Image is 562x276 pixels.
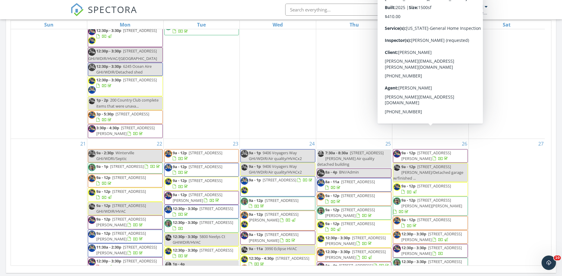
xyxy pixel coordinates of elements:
span: 8a - 4p [325,169,337,175]
a: Saturday [502,20,512,29]
a: 9a - 12p [STREET_ADDRESS][PERSON_NAME] [88,215,163,229]
a: 3p - 5:30p [STREET_ADDRESS] [96,111,149,122]
a: 12:30p - 3:30p [STREET_ADDRESS][PERSON_NAME] [401,245,462,256]
span: [STREET_ADDRESS][PERSON_NAME] [96,125,155,136]
img: kyle_2024_closeup.jpg [241,187,248,194]
a: 9a - 12p [STREET_ADDRESS][PERSON_NAME][PERSON_NAME] [393,196,468,216]
a: Go to September 22, 2025 [156,139,163,149]
img: nick_2024.jpg [88,258,96,266]
span: BNI/Admin [339,169,359,175]
a: SPECTORA [70,8,137,21]
input: Search everything... [285,4,406,16]
a: 9a - 1p [STREET_ADDRESS] [96,164,161,169]
a: 12:30p - 3:30p [STREET_ADDRESS][PERSON_NAME] [317,248,392,262]
a: 9a - 12p [STREET_ADDRESS] [164,163,239,177]
span: 12:30p - 3:30p [96,48,121,54]
span: [STREET_ADDRESS][PERSON_NAME] [96,244,157,256]
a: 11:30a - 2:30p [STREET_ADDRESS][PERSON_NAME] [88,243,163,257]
span: 12:30p - 3:30p [401,231,426,237]
span: SPECTORA [88,3,137,16]
a: Sunday [43,20,55,29]
div: [PERSON_NAME] [444,4,483,10]
a: 12:30p - 3:30p [STREET_ADDRESS][PERSON_NAME] [317,234,392,248]
img: nick_2024.jpg [393,150,401,158]
a: 12:30p - 3:30p [STREET_ADDRESS] [173,206,233,217]
span: [STREET_ADDRESS][PERSON_NAME] [401,150,451,161]
a: 12:30p - 4:30p [STREET_ADDRESS] [249,256,309,267]
span: 9a - 12p [249,212,263,217]
a: 12:30p - 3:30p [STREET_ADDRESS] [88,27,163,47]
a: 12:30p - 3:30p [STREET_ADDRESS][PERSON_NAME] [325,235,386,246]
a: 9a - 12p [STREET_ADDRESS][PERSON_NAME] [249,212,298,223]
img: kyle_2024_closeup.jpg [88,77,96,85]
a: 3p - 5:30p [STREET_ADDRESS] [88,110,163,124]
a: Go to September 24, 2025 [308,139,316,149]
span: 12:30p - 3:30p [401,259,426,264]
span: [STREET_ADDRESS] [276,256,309,261]
span: 9a - 12p [325,221,339,226]
a: 12:30p - 3:30p [STREET_ADDRESS] [401,259,462,270]
img: dawson_closeup.jpg [88,111,96,119]
span: 10 [554,256,561,260]
a: 8a - 11a [STREET_ADDRESS] [317,178,392,192]
span: 1p - 2p [96,97,108,103]
span: [STREET_ADDRESS] [199,220,233,225]
a: 9a - 1p [STREET_ADDRESS] [249,177,313,183]
img: img_0801.jpeg [393,259,401,266]
img: f24.jpeg [165,261,172,269]
span: 9a - 11a [249,246,263,251]
img: nick_2024.jpg [165,192,172,199]
img: kyle_2024_closeup.jpg [165,234,172,241]
img: kyle_2024_closeup.jpg [393,164,401,171]
a: 9a - 12p [STREET_ADDRESS] [173,164,222,175]
span: 1p - 4p [173,261,185,267]
span: Winterville GHI/WDRI/Septic [96,150,134,161]
span: [STREET_ADDRESS] [417,217,451,222]
a: 1p - 4p [STREET_ADDRESS] [325,263,390,268]
img: rich_2024_closeup.jpg [88,86,96,94]
a: 9a - 12p [STREET_ADDRESS][PERSON_NAME] [96,231,146,242]
span: [STREET_ADDRESS][PERSON_NAME][PERSON_NAME] [401,197,462,209]
img: rich_2024_closeup.jpg [165,206,172,213]
span: [STREET_ADDRESS] [123,77,157,83]
span: [STREET_ADDRESS] [189,150,222,155]
img: nick_2024.jpg [88,216,96,224]
img: kyle_2024_closeup.jpg [88,203,96,210]
img: nick_2024.jpg [393,245,401,252]
img: dawson_closeup.jpg [393,217,401,224]
a: 3:30p - 4:30p [STREET_ADDRESS][PERSON_NAME] [96,125,155,136]
img: img_0801.jpeg [317,207,325,215]
a: Tuesday [196,20,207,29]
span: 12:30p - 3:30p [173,234,198,239]
img: img_0801.jpeg [165,220,172,227]
a: 12:30p - 3:30p [STREET_ADDRESS] [164,246,239,260]
a: 9a - 12p [STREET_ADDRESS] [393,182,468,196]
a: Friday [426,20,435,29]
span: [STREET_ADDRESS] GHI/WDIR/HVAC [96,203,146,214]
span: [STREET_ADDRESS] [116,111,149,117]
span: 9a - 12p [96,231,110,236]
span: [STREET_ADDRESS] [110,164,144,169]
a: 9a - 12p [STREET_ADDRESS][PERSON_NAME] [317,206,392,220]
span: 9a - 2:30p [96,150,114,155]
img: kyle_2024_closeup.jpg [88,97,96,105]
span: 9a - 12p [96,175,110,180]
a: 9a - 12p [STREET_ADDRESS] [173,178,222,189]
span: [STREET_ADDRESS] [PERSON_NAME]/Detached garage w/finished ... [393,164,463,181]
span: 9a - 12p [249,198,263,203]
a: Wednesday [271,20,284,29]
a: 12:30p - 3:30p [STREET_ADDRESS] [393,258,468,271]
span: 9406 Voyagers Way GHI/WDIR/Air quality/HVACx2 [249,150,302,161]
span: 9a - 12p [173,192,187,197]
a: 9a - 12p [STREET_ADDRESS] [317,220,392,234]
img: dawson_closeup.jpg [393,231,401,239]
img: kyle_2024_closeup.jpg [165,178,172,185]
img: kyle_2024_closeup.jpg [165,247,172,255]
a: 9a - 12p [STREET_ADDRESS] [173,150,222,161]
a: 9a - 12p [STREET_ADDRESS] [88,174,163,187]
img: nick_2024.jpg [241,232,248,239]
span: 9a - 12p [401,197,415,203]
a: 12:30p - 3:30p [STREET_ADDRESS] [88,257,163,271]
span: [STREET_ADDRESS] [341,221,375,226]
img: rich_2024_closeup.jpg [241,177,248,185]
